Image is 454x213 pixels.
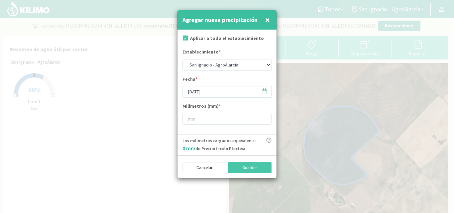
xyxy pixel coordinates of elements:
[265,14,270,25] span: ×
[182,76,197,84] label: Fecha
[182,113,272,125] input: mm
[182,145,195,152] span: 0 mm
[182,162,226,173] button: Cancelar
[182,49,221,57] label: Establecimiento
[264,13,272,27] button: Close
[190,35,264,42] label: Aplicar a todo el establecimiento
[182,15,258,25] h4: Agregar nueva precipitación
[182,138,256,152] p: Los milímetros cargados equivalen a: de Precipitación Efectiva
[182,103,221,111] label: Milímetros (mm)
[228,162,272,173] button: Guardar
